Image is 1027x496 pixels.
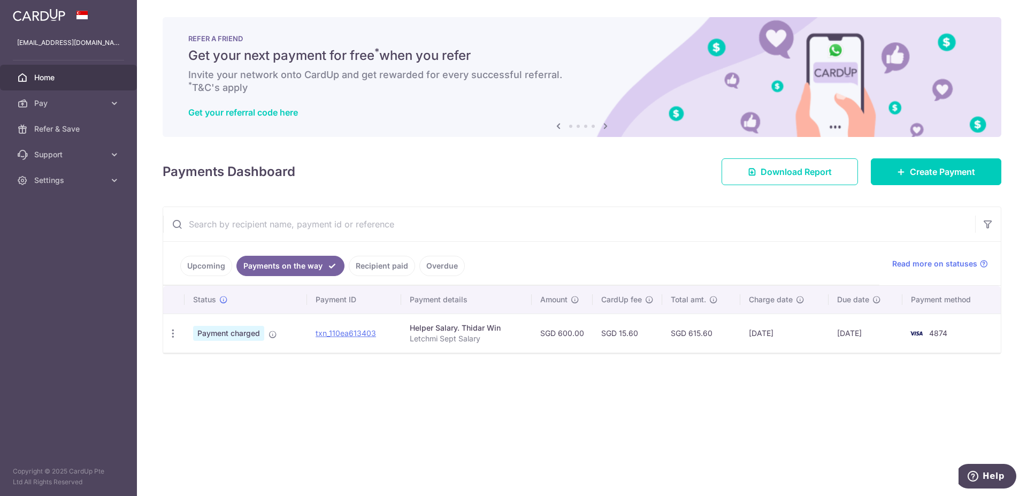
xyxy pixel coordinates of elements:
[532,314,593,353] td: SGD 600.00
[188,107,298,118] a: Get your referral code here
[34,98,105,109] span: Pay
[193,294,216,305] span: Status
[837,294,869,305] span: Due date
[163,17,1001,137] img: RAF banner
[188,68,976,94] h6: Invite your network onto CardUp and get rewarded for every successful referral. T&C's apply
[180,256,232,276] a: Upcoming
[307,286,401,314] th: Payment ID
[871,158,1001,185] a: Create Payment
[740,314,829,353] td: [DATE]
[410,323,524,333] div: Helper Salary. Thidar Win
[540,294,568,305] span: Amount
[749,294,793,305] span: Charge date
[163,207,975,241] input: Search by recipient name, payment id or reference
[163,162,295,181] h4: Payments Dashboard
[17,37,120,48] p: [EMAIL_ADDRESS][DOMAIN_NAME]
[316,329,376,338] a: txn_110ea613403
[188,47,976,64] h5: Get your next payment for free when you refer
[349,256,415,276] a: Recipient paid
[671,294,706,305] span: Total amt.
[902,286,1001,314] th: Payment method
[593,314,662,353] td: SGD 15.60
[419,256,465,276] a: Overdue
[929,329,947,338] span: 4874
[236,256,344,276] a: Payments on the way
[910,165,975,178] span: Create Payment
[829,314,902,353] td: [DATE]
[34,175,105,186] span: Settings
[34,124,105,134] span: Refer & Save
[410,333,524,344] p: Letchmi Sept Salary
[892,258,988,269] a: Read more on statuses
[906,327,927,340] img: Bank Card
[601,294,642,305] span: CardUp fee
[722,158,858,185] a: Download Report
[34,149,105,160] span: Support
[662,314,740,353] td: SGD 615.60
[959,464,1016,491] iframe: Opens a widget where you can find more information
[401,286,532,314] th: Payment details
[188,34,976,43] p: REFER A FRIEND
[892,258,977,269] span: Read more on statuses
[13,9,65,21] img: CardUp
[34,72,105,83] span: Home
[761,165,832,178] span: Download Report
[193,326,264,341] span: Payment charged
